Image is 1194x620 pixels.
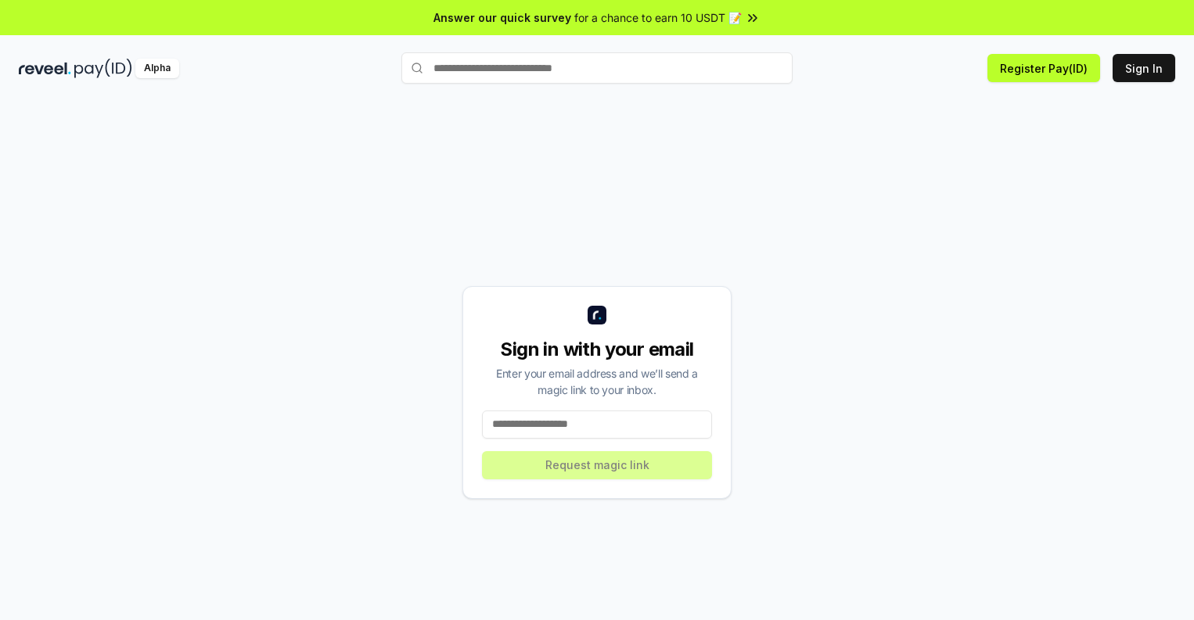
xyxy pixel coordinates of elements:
img: logo_small [588,306,606,324]
span: Answer our quick survey [433,9,571,26]
div: Alpha [135,59,179,78]
img: pay_id [74,59,132,78]
button: Sign In [1113,54,1175,82]
div: Sign in with your email [482,337,712,362]
button: Register Pay(ID) [987,54,1100,82]
img: reveel_dark [19,59,71,78]
div: Enter your email address and we’ll send a magic link to your inbox. [482,365,712,398]
span: for a chance to earn 10 USDT 📝 [574,9,742,26]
